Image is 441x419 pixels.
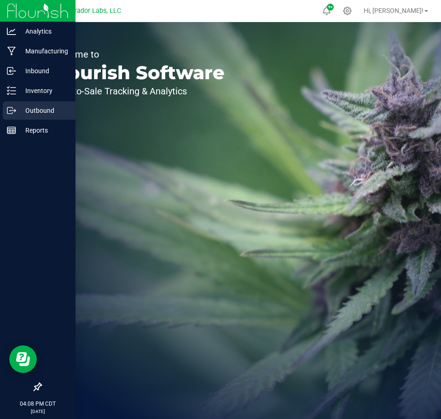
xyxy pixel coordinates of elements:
[16,26,71,37] p: Analytics
[50,50,225,59] p: Welcome to
[50,64,225,82] p: Flourish Software
[364,7,424,14] span: Hi, [PERSON_NAME]!
[342,6,353,15] div: Manage settings
[7,27,16,36] inline-svg: Analytics
[67,7,121,15] span: Curador Labs, LLC
[328,6,332,9] span: 9+
[7,126,16,135] inline-svg: Reports
[16,46,71,57] p: Manufacturing
[7,66,16,76] inline-svg: Inbound
[7,47,16,56] inline-svg: Manufacturing
[7,106,16,115] inline-svg: Outbound
[9,345,37,373] iframe: Resource center
[16,65,71,76] p: Inbound
[4,408,71,415] p: [DATE]
[4,400,71,408] p: 04:08 PM CDT
[16,105,71,116] p: Outbound
[50,87,225,96] p: Seed-to-Sale Tracking & Analytics
[16,125,71,136] p: Reports
[7,86,16,95] inline-svg: Inventory
[16,85,71,96] p: Inventory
